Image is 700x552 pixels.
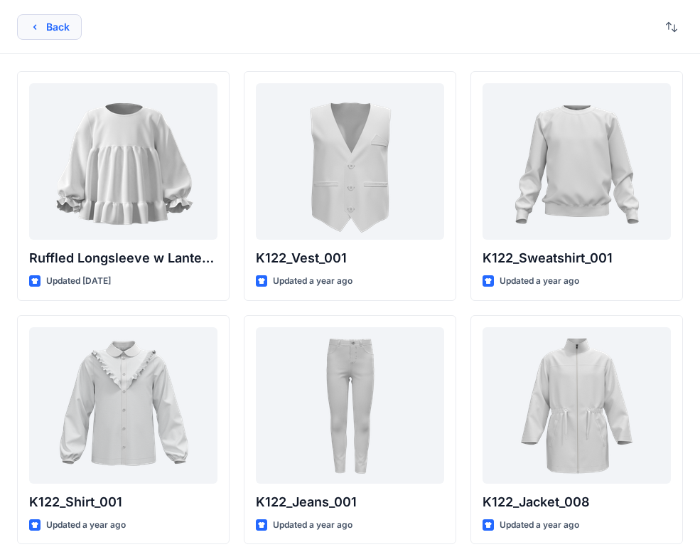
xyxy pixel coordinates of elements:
a: K122_Shirt_001 [29,327,217,484]
p: Updated a year ago [273,518,352,533]
p: K122_Jacket_008 [483,492,671,512]
p: Updated a year ago [500,274,579,289]
p: Ruffled Longsleeve w Lantern Sleeve [29,248,217,268]
p: Updated a year ago [500,518,579,533]
p: Updated a year ago [273,274,352,289]
p: K122_Shirt_001 [29,492,217,512]
p: K122_Jeans_001 [256,492,444,512]
p: K122_Vest_001 [256,248,444,268]
p: Updated [DATE] [46,274,111,289]
a: K122_Sweatshirt_001 [483,83,671,240]
a: Ruffled Longsleeve w Lantern Sleeve [29,83,217,240]
p: Updated a year ago [46,518,126,533]
a: K122_Jacket_008 [483,327,671,484]
p: K122_Sweatshirt_001 [483,248,671,268]
a: K122_Vest_001 [256,83,444,240]
a: K122_Jeans_001 [256,327,444,484]
button: Back [17,14,82,40]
